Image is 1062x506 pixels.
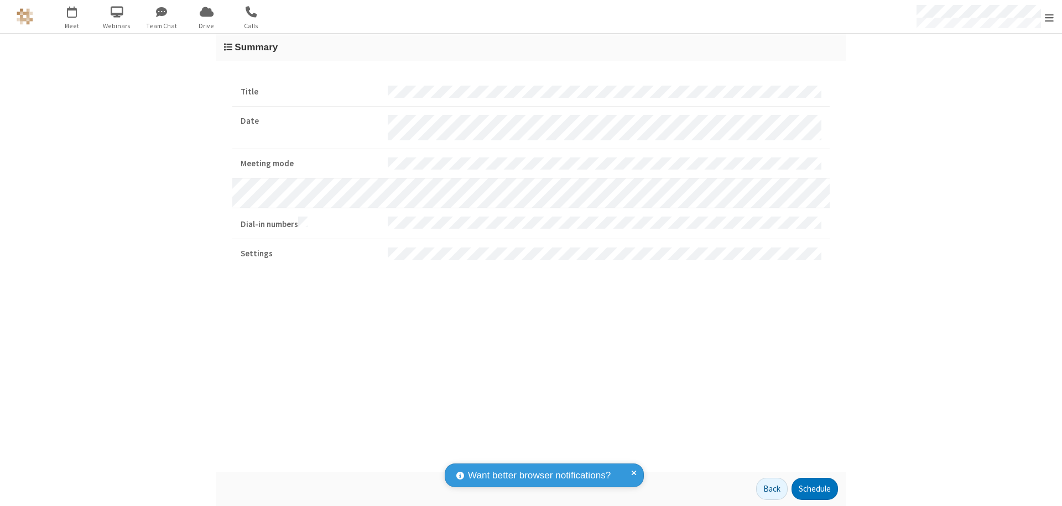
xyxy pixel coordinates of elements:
strong: Settings [241,247,379,260]
span: Summary [235,41,278,52]
span: Calls [231,21,272,31]
span: Drive [186,21,227,31]
strong: Date [241,115,379,128]
span: Want better browser notifications? [468,468,611,483]
iframe: Chat [1034,477,1054,498]
span: Webinars [96,21,138,31]
span: Team Chat [141,21,183,31]
strong: Dial-in numbers [241,217,379,231]
img: QA Selenium DO NOT DELETE OR CHANGE [17,8,33,25]
button: Schedule [792,478,838,500]
strong: Meeting mode [241,157,379,170]
button: Back [756,478,788,500]
strong: Title [241,86,379,98]
span: Meet [51,21,93,31]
